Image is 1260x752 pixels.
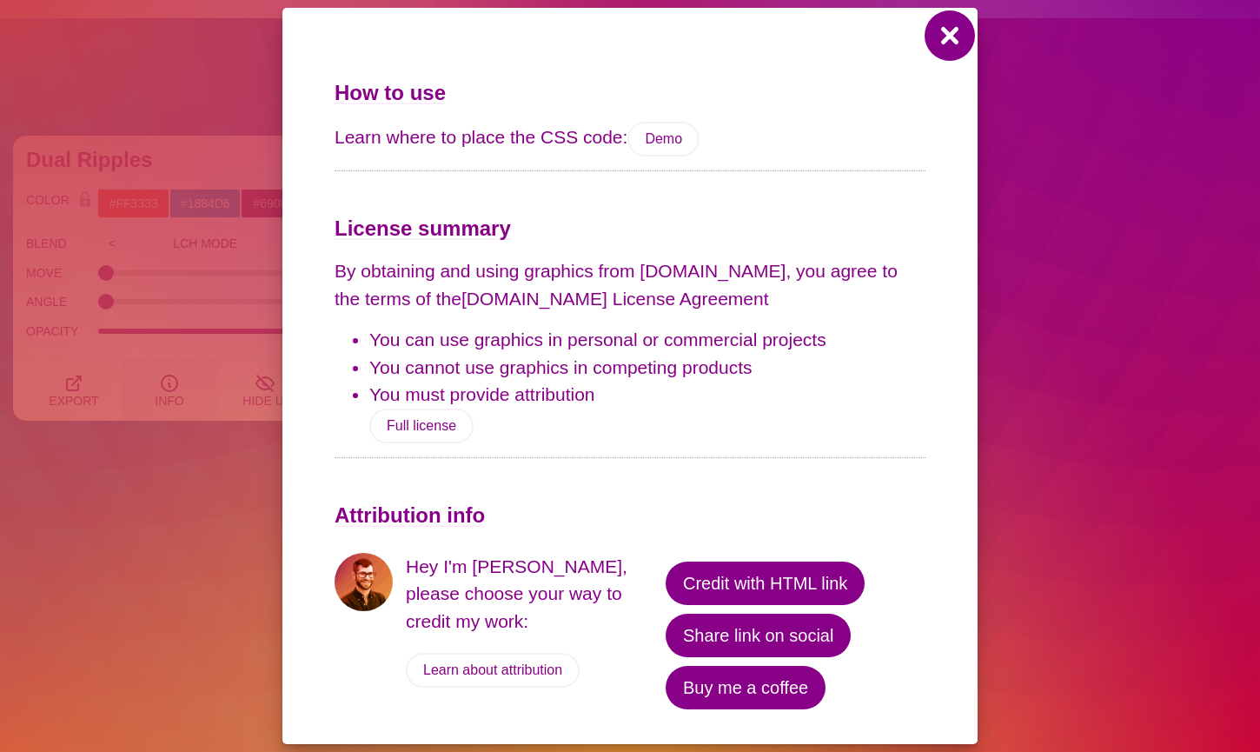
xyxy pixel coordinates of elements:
li: You cannot use graphics in competing products [369,354,925,382]
a: Learn about attribution [406,653,580,688]
p: Hey I'm [PERSON_NAME], please choose your way to credit my work: [406,553,666,649]
span: License summary [335,216,511,240]
img: matt-visiwig-portrait.jpg [335,553,393,611]
p: By obtaining and using graphics from [DOMAIN_NAME], you agree to the terms of the [335,257,925,312]
button: Buy me a coffee [666,666,826,709]
p: Learn where to place the CSS code: [335,122,925,156]
a: Full license [369,409,474,443]
a: [DOMAIN_NAME] License Agreement [461,289,769,309]
li: You can use graphics in personal or commercial projects [369,326,925,354]
button: Credit with HTML link [666,562,865,605]
span: How to use [335,81,446,104]
li: You must provide attribution [369,381,925,409]
a: Demo [627,122,700,156]
button: Share link on social [666,614,851,657]
span: Attribution info [335,503,485,527]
